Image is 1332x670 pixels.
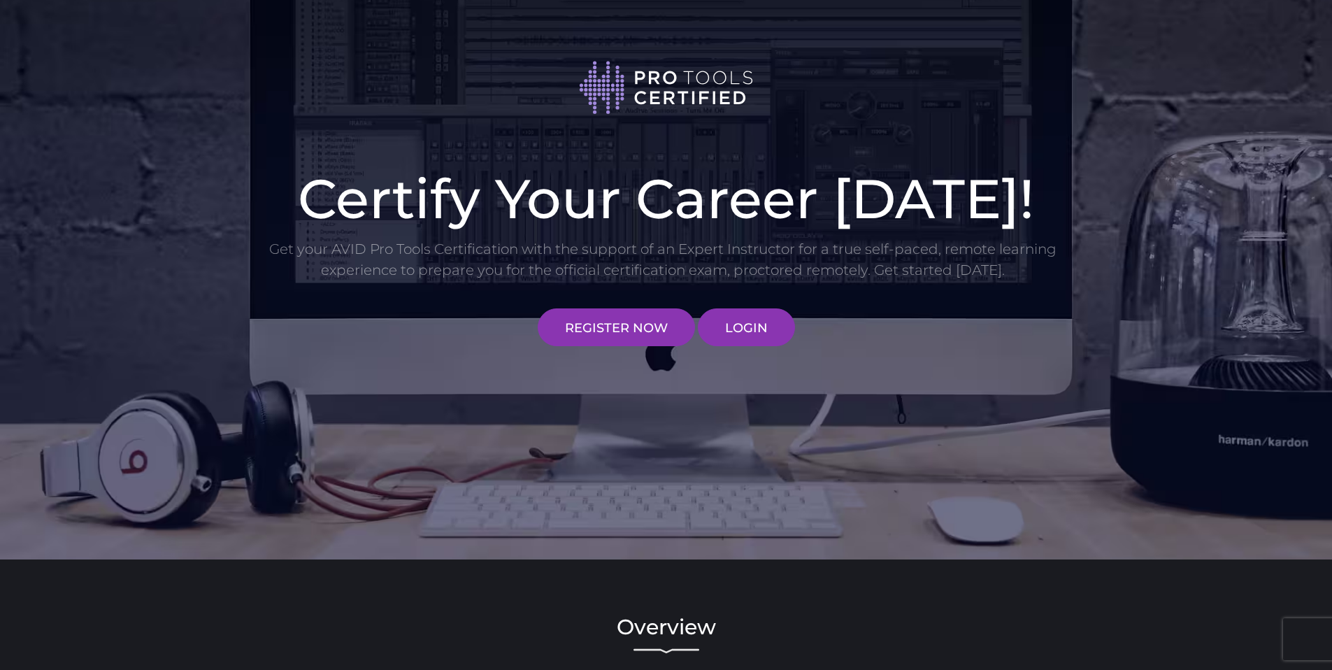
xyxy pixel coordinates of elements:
[268,238,1058,280] p: Get your AVID Pro Tools Certification with the support of an Expert Instructor for a true self-pa...
[698,308,795,346] a: LOGIN
[268,171,1065,226] h1: Certify Your Career [DATE]!
[538,308,695,346] a: REGISTER NOW
[268,617,1065,638] h2: Overview
[579,59,754,116] img: Pro Tools Certified logo
[633,648,699,654] img: decorative line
